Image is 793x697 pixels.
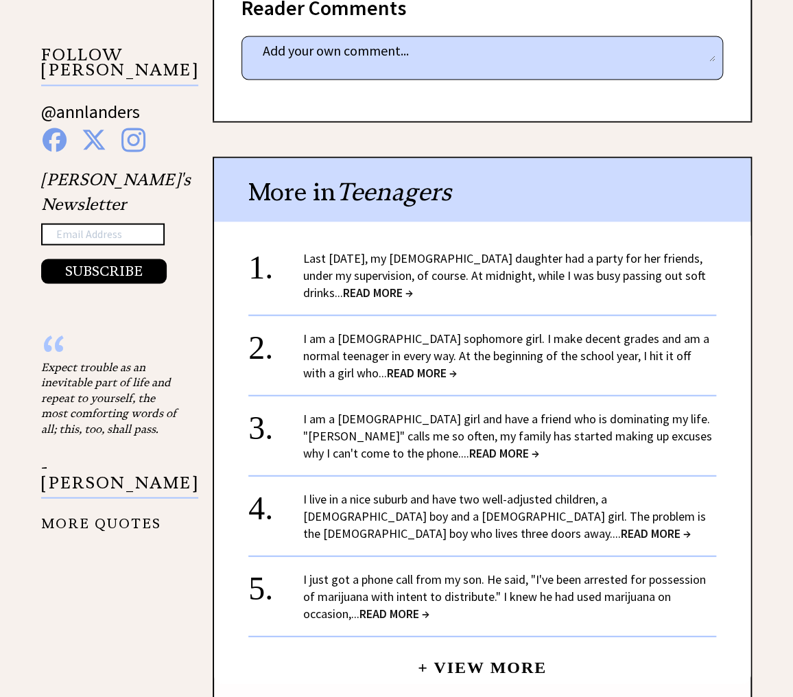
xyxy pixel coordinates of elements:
button: SUBSCRIBE [41,259,167,283]
a: I just got a phone call from my son. He said, "I've been arrested for possession of marijuana wit... [303,571,706,621]
div: [PERSON_NAME]'s Newsletter [41,167,191,283]
a: I live in a nice suburb and have two well-adjusted children, a [DEMOGRAPHIC_DATA] boy and a [DEMO... [303,491,706,541]
div: Expect trouble as an inevitable part of life and repeat to yourself, the most comforting words of... [41,359,178,436]
a: @annlanders [41,99,140,136]
div: 4. [248,490,303,515]
span: READ MORE → [387,364,457,380]
a: + View More [418,646,547,676]
a: MORE QUOTES [41,504,161,531]
div: More in [214,158,750,222]
div: 3. [248,410,303,435]
span: Teenagers [336,176,451,206]
span: READ MORE → [469,445,539,460]
img: x%20blue.png [82,128,106,152]
span: READ MORE → [621,525,691,541]
a: Last [DATE], my [DEMOGRAPHIC_DATA] daughter had a party for her friends, under my supervision, of... [303,250,706,300]
div: 1. [248,249,303,274]
img: instagram%20blue.png [121,128,145,152]
input: Email Address [41,223,165,245]
p: FOLLOW [PERSON_NAME] [41,47,198,86]
span: READ MORE → [343,284,413,300]
a: I am a [DEMOGRAPHIC_DATA] sophomore girl. I make decent grades and am a normal teenager in every ... [303,330,709,380]
div: 5. [248,570,303,595]
div: “ [41,345,178,359]
p: - [PERSON_NAME] [41,459,198,498]
img: facebook%20blue.png [43,128,67,152]
span: READ MORE → [359,605,429,621]
a: I am a [DEMOGRAPHIC_DATA] girl and have a friend who is dominating my life. "[PERSON_NAME]" calls... [303,410,712,460]
div: 2. [248,329,303,355]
